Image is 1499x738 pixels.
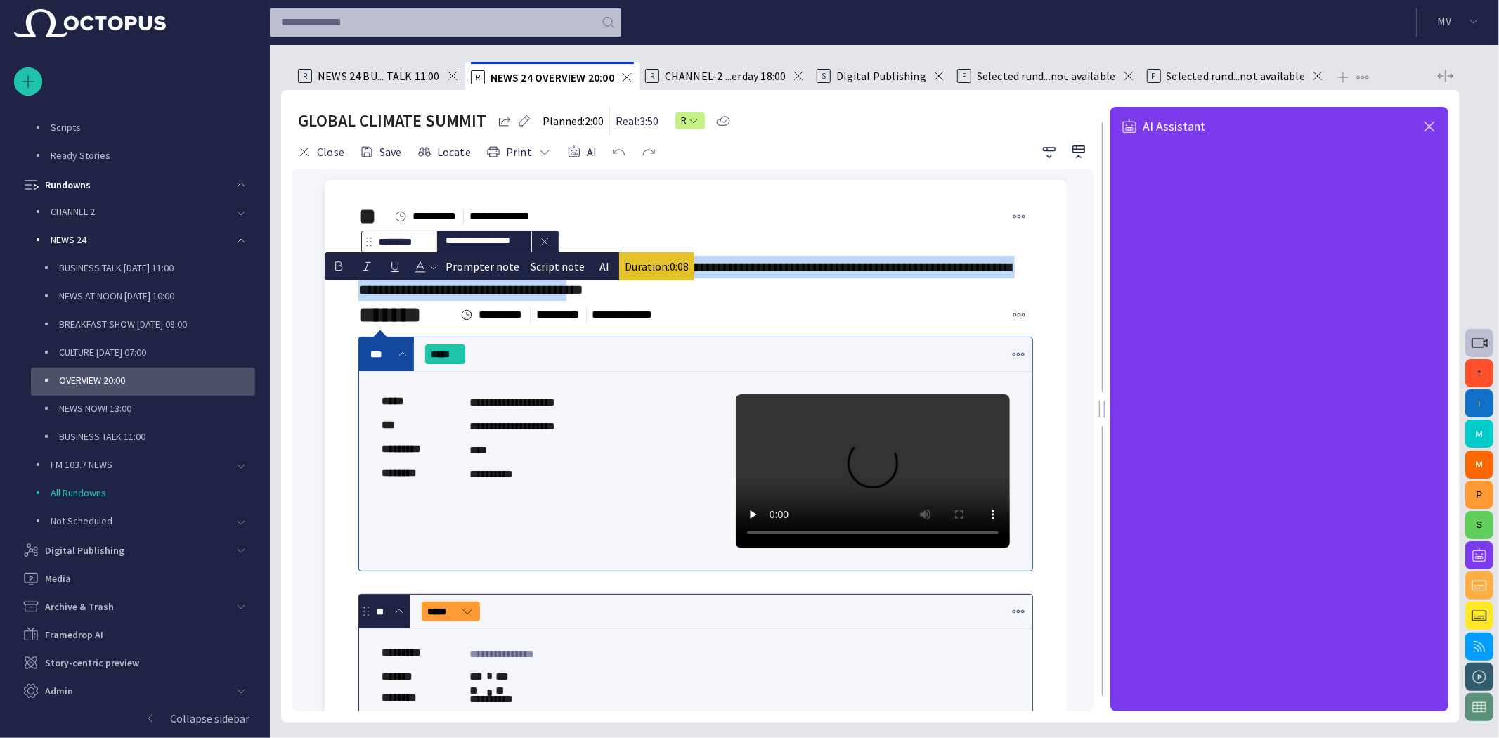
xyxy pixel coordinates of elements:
p: OVERVIEW 20:00 [59,373,255,387]
div: SDigital Publishing [811,62,951,90]
p: S [817,69,831,83]
span: CHANNEL-2 ...erday 18:00 [665,69,786,83]
p: Admin [45,684,73,698]
p: CULTURE [DATE] 07:00 [59,345,255,359]
div: BUSINESS TALK 11:00 [31,424,255,452]
div: RNEWS 24 BU... TALK 11:00 [292,62,465,90]
span: Digital Publishing [836,69,926,83]
p: Not Scheduled [51,514,227,528]
p: Media [45,571,71,585]
div: NEWS AT NOON [DATE] 10:00 [31,283,255,311]
div: RNEWS 24 OVERVIEW 20:00 [465,62,640,90]
button: Save [355,139,407,164]
p: Real: 3:50 [616,112,658,129]
button: Print [481,139,557,164]
button: Script note [525,252,590,280]
button: AI [590,252,618,280]
p: NEWS 24 [51,233,227,247]
p: R [298,69,312,83]
div: Scripts [22,115,255,143]
div: NEWS NOW! 13:00 [31,396,255,424]
span: AI Assistant [1143,120,1206,133]
button: I [1465,389,1493,417]
p: F [1147,69,1161,83]
p: F [957,69,971,83]
span: Selected rund...not available [977,69,1116,83]
h2: GLOBAL CLIMATE SUMMIT [298,110,486,132]
div: All Rundowns [22,480,255,508]
button: AI [562,139,602,164]
p: NEWS NOW! 13:00 [59,401,255,415]
p: Rundowns [45,178,91,192]
div: OVERVIEW 20:00 [31,368,255,396]
p: Planned: 2:00 [543,112,604,129]
button: f [1465,359,1493,387]
button: M [1465,420,1493,448]
button: P [1465,481,1493,509]
button: MV [1426,8,1491,34]
span: R [681,114,688,128]
button: Collapse sidebar [14,704,255,732]
p: NEWS AT NOON [DATE] 10:00 [59,289,255,303]
p: Ready Stories [51,148,255,162]
p: BUSINESS TALK 11:00 [59,429,255,444]
p: Framedrop AI [45,628,103,642]
p: BUSINESS TALK [DATE] 11:00 [59,261,255,275]
p: Digital Publishing [45,543,124,557]
button: R [675,108,705,134]
p: Scripts [51,120,255,134]
div: FSelected rund...not available [952,62,1141,90]
div: Framedrop AI [14,621,255,649]
div: BUSINESS TALK [DATE] 11:00 [31,255,255,283]
p: R [645,69,659,83]
span: NEWS 24 OVERVIEW 20:00 [491,70,614,84]
button: Prompter note [440,252,525,280]
iframe: AI Assistant [1110,146,1449,711]
p: Collapse sidebar [170,710,249,727]
div: RCHANNEL-2 ...erday 18:00 [640,62,812,90]
div: Story-centric preview [14,649,255,677]
button: Locate [413,139,476,164]
p: BREAKFAST SHOW [DATE] 08:00 [59,317,255,331]
button: M [1465,451,1493,479]
p: M V [1437,13,1451,30]
div: Media [14,564,255,593]
img: Octopus News Room [14,9,166,37]
div: CULTURE [DATE] 07:00 [31,339,255,368]
p: All Rundowns [51,486,255,500]
span: NEWS 24 BU... TALK 11:00 [318,69,440,83]
button: S [1465,511,1493,539]
p: Archive & Trash [45,600,114,614]
p: CHANNEL 2 [51,205,227,219]
button: Close [292,139,349,164]
p: Story-centric preview [45,656,139,670]
div: FSelected rund...not available [1141,62,1331,90]
div: BREAKFAST SHOW [DATE] 08:00 [31,311,255,339]
p: R [471,70,485,84]
p: FM 103.7 NEWS [51,458,227,472]
span: Selected rund...not available [1167,69,1306,83]
div: Ready Stories [22,143,255,171]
